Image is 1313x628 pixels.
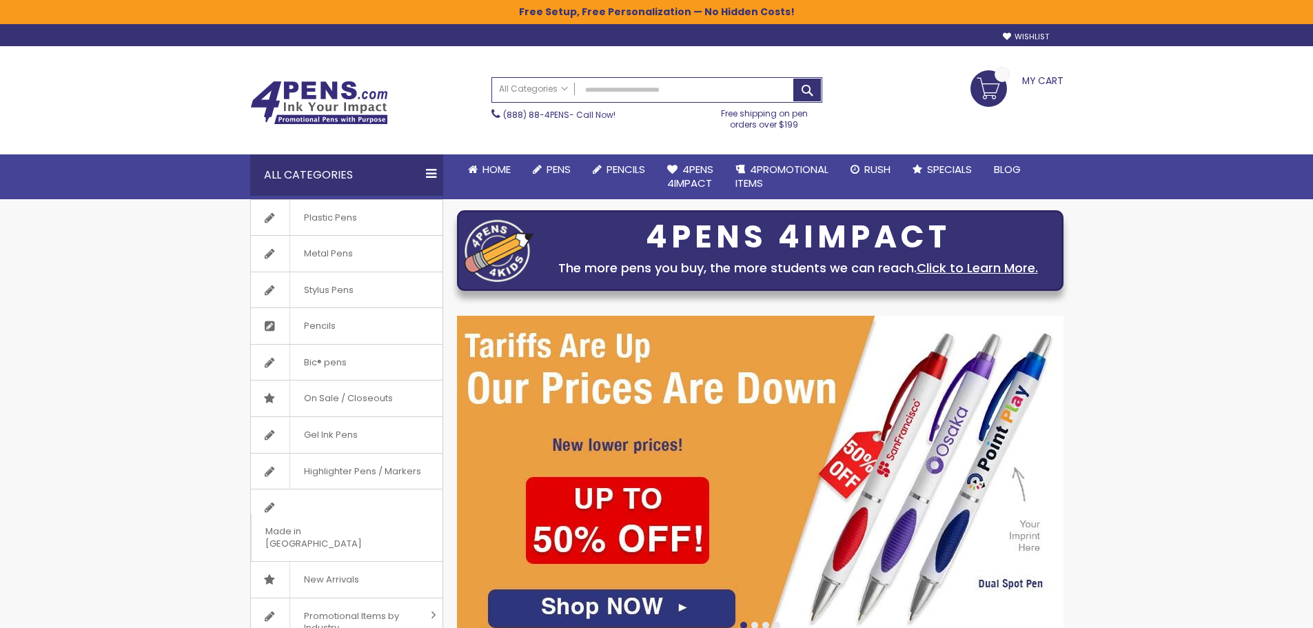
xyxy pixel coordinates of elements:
a: Specials [902,154,983,185]
a: On Sale / Closeouts [251,381,442,416]
a: 4Pens4impact [656,154,724,199]
div: 4PENS 4IMPACT [540,223,1056,252]
span: Pencils [289,308,349,344]
span: Metal Pens [289,236,367,272]
a: Click to Learn More. [917,259,1038,276]
a: Pencils [251,308,442,344]
span: Blog [994,162,1021,176]
a: 4PROMOTIONALITEMS [724,154,839,199]
a: Plastic Pens [251,200,442,236]
span: 4Pens 4impact [667,162,713,190]
a: All Categories [492,78,575,101]
a: Highlighter Pens / Markers [251,454,442,489]
div: Free shipping on pen orders over $199 [706,103,822,130]
img: 4Pens Custom Pens and Promotional Products [250,81,388,125]
a: Pencils [582,154,656,185]
span: Home [482,162,511,176]
span: Plastic Pens [289,200,371,236]
img: four_pen_logo.png [465,219,533,282]
a: (888) 88-4PENS [503,109,569,121]
span: On Sale / Closeouts [289,381,407,416]
a: Bic® pens [251,345,442,381]
span: Specials [927,162,972,176]
span: Stylus Pens [289,272,367,308]
a: Gel Ink Pens [251,417,442,453]
span: Bic® pens [289,345,360,381]
a: New Arrivals [251,562,442,598]
div: The more pens you buy, the more students we can reach. [540,259,1056,278]
a: Rush [839,154,902,185]
span: New Arrivals [289,562,373,598]
span: 4PROMOTIONAL ITEMS [735,162,828,190]
a: Stylus Pens [251,272,442,308]
span: Made in [GEOGRAPHIC_DATA] [251,514,408,561]
span: All Categories [499,83,568,94]
a: Metal Pens [251,236,442,272]
div: All Categories [250,154,443,196]
span: Gel Ink Pens [289,417,371,453]
span: Rush [864,162,890,176]
span: Highlighter Pens / Markers [289,454,435,489]
a: Wishlist [1003,32,1049,42]
a: Made in [GEOGRAPHIC_DATA] [251,489,442,561]
span: - Call Now! [503,109,615,121]
span: Pencils [607,162,645,176]
a: Home [457,154,522,185]
a: Blog [983,154,1032,185]
span: Pens [547,162,571,176]
a: Pens [522,154,582,185]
